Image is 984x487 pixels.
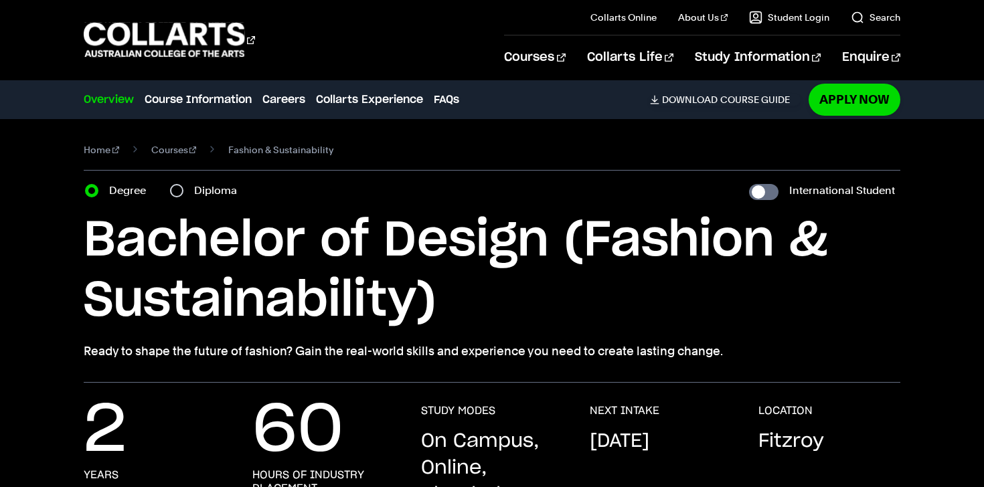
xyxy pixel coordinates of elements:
a: Careers [262,92,305,108]
p: Ready to shape the future of fashion? Gain the real-world skills and experience you need to creat... [84,342,900,361]
a: FAQs [434,92,459,108]
a: Collarts Experience [316,92,423,108]
a: DownloadCourse Guide [650,94,801,106]
a: Course Information [145,92,252,108]
a: Collarts Online [590,11,657,24]
a: Search [851,11,900,24]
p: Fitzroy [758,428,824,455]
h1: Bachelor of Design (Fashion & Sustainability) [84,211,900,331]
a: Courses [151,140,197,159]
div: Go to homepage [84,21,255,59]
span: Download [662,94,718,106]
a: Courses [504,35,565,80]
a: Apply Now [809,84,900,115]
span: Fashion & Sustainability [228,140,333,159]
label: Degree [109,181,154,200]
label: International Student [789,181,895,200]
a: Enquire [842,35,900,80]
a: Home [84,140,119,159]
a: Student Login [749,11,829,24]
h3: STUDY MODES [421,404,495,417]
p: 60 [252,404,343,458]
p: [DATE] [590,428,649,455]
a: Study Information [695,35,821,80]
a: About Us [678,11,728,24]
label: Diploma [194,181,245,200]
p: 2 [84,404,127,458]
a: Overview [84,92,134,108]
h3: NEXT INTAKE [590,404,659,417]
h3: years [84,468,118,482]
h3: LOCATION [758,404,813,417]
a: Collarts Life [587,35,673,80]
